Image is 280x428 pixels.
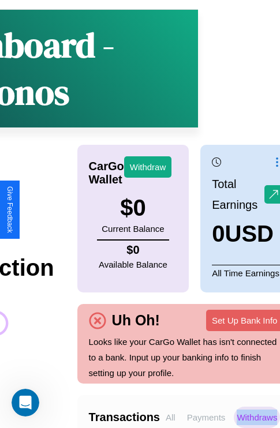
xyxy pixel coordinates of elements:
[6,186,14,233] div: Give Feedback
[102,221,164,236] p: Current Balance
[89,411,160,424] h4: Transactions
[212,174,264,215] p: Total Earnings
[102,195,164,221] h3: $ 0
[124,156,172,178] button: Withdraw
[89,160,124,186] h4: CarGo Wallet
[234,407,280,428] p: Withdraws
[12,389,39,416] iframe: Intercom live chat
[184,407,229,428] p: Payments
[99,257,167,272] p: Available Balance
[99,243,167,257] h4: $ 0
[163,407,178,428] p: All
[106,312,166,329] h4: Uh Oh!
